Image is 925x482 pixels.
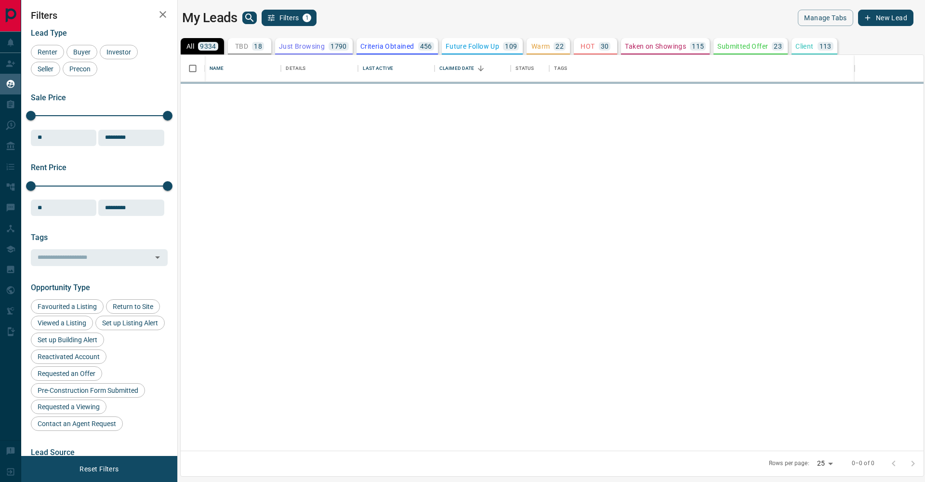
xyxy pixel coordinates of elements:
[254,43,262,50] p: 18
[601,43,609,50] p: 30
[66,65,94,73] span: Precon
[531,43,550,50] p: Warm
[34,370,99,377] span: Requested an Offer
[31,233,48,242] span: Tags
[420,43,432,50] p: 456
[31,383,145,398] div: Pre-Construction Form Submitted
[31,400,106,414] div: Requested a Viewing
[555,43,564,50] p: 22
[31,316,93,330] div: Viewed a Listing
[446,43,499,50] p: Future Follow Up
[205,55,281,82] div: Name
[34,403,103,411] span: Requested a Viewing
[769,459,809,468] p: Rows per page:
[34,303,100,310] span: Favourited a Listing
[31,10,168,21] h2: Filters
[95,316,165,330] div: Set up Listing Alert
[31,366,102,381] div: Requested an Offer
[262,10,317,26] button: Filters1
[281,55,358,82] div: Details
[435,55,511,82] div: Claimed Date
[819,43,832,50] p: 113
[813,456,836,470] div: 25
[31,333,104,347] div: Set up Building Alert
[515,55,534,82] div: Status
[34,65,57,73] span: Seller
[34,353,103,361] span: Reactivated Account
[358,55,434,82] div: Last Active
[330,43,347,50] p: 1790
[304,14,310,21] span: 1
[554,55,567,82] div: Tags
[439,55,475,82] div: Claimed Date
[151,251,164,264] button: Open
[63,62,97,76] div: Precon
[70,48,94,56] span: Buyer
[31,62,60,76] div: Seller
[200,43,216,50] p: 9334
[858,10,913,26] button: New Lead
[31,448,75,457] span: Lead Source
[286,55,305,82] div: Details
[31,416,123,431] div: Contact an Agent Request
[511,55,549,82] div: Status
[798,10,853,26] button: Manage Tabs
[474,62,488,75] button: Sort
[34,387,142,394] span: Pre-Construction Form Submitted
[279,43,325,50] p: Just Browsing
[549,55,855,82] div: Tags
[73,461,125,477] button: Reset Filters
[852,459,874,468] p: 0–0 of 0
[363,55,393,82] div: Last Active
[31,163,66,172] span: Rent Price
[360,43,414,50] p: Criteria Obtained
[182,10,238,26] h1: My Leads
[66,45,97,59] div: Buyer
[774,43,782,50] p: 23
[795,43,813,50] p: Client
[99,319,161,327] span: Set up Listing Alert
[31,93,66,102] span: Sale Price
[717,43,768,50] p: Submitted Offer
[581,43,595,50] p: HOT
[242,12,257,24] button: search button
[31,45,64,59] div: Renter
[100,45,138,59] div: Investor
[103,48,134,56] span: Investor
[235,43,248,50] p: TBD
[34,48,61,56] span: Renter
[31,28,67,38] span: Lead Type
[31,349,106,364] div: Reactivated Account
[34,336,101,344] span: Set up Building Alert
[210,55,224,82] div: Name
[186,43,194,50] p: All
[692,43,704,50] p: 115
[31,299,104,314] div: Favourited a Listing
[625,43,686,50] p: Taken on Showings
[109,303,157,310] span: Return to Site
[106,299,160,314] div: Return to Site
[31,283,90,292] span: Opportunity Type
[34,319,90,327] span: Viewed a Listing
[34,420,119,428] span: Contact an Agent Request
[505,43,517,50] p: 109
